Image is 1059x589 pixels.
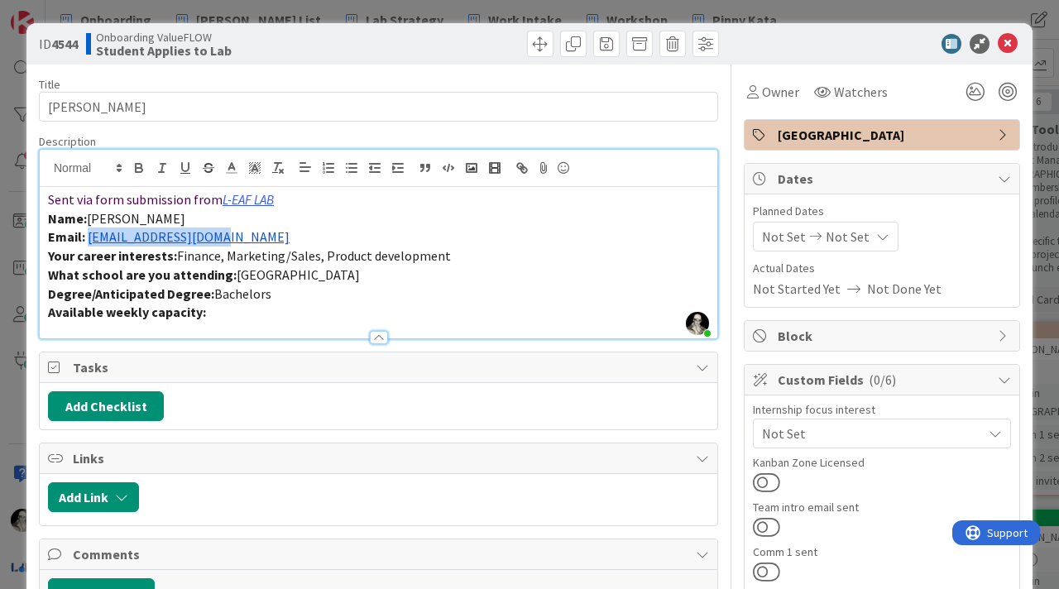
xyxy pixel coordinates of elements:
[753,203,1011,220] span: Planned Dates
[39,134,96,149] span: Description
[753,457,1011,468] div: Kanban Zone Licensed
[48,304,206,320] strong: Available weekly capacity:
[753,404,1011,415] div: Internship focus interest
[73,448,688,468] span: Links
[214,285,271,302] span: Bachelors
[96,44,232,57] b: Student Applies to Lab
[762,227,806,247] span: Not Set
[39,34,78,54] span: ID
[686,312,709,335] img: 5slRnFBaanOLW26e9PW3UnY7xOjyexml.jpeg
[778,370,990,390] span: Custom Fields
[39,77,60,92] label: Title
[834,82,888,102] span: Watchers
[35,2,75,22] span: Support
[778,169,990,189] span: Dates
[223,191,274,208] a: L-EAF LAB
[48,210,87,227] strong: Name:
[869,371,896,388] span: ( 0/6 )
[48,228,85,245] strong: Email:
[778,326,990,346] span: Block
[762,82,799,102] span: Owner
[48,482,139,512] button: Add Link
[48,285,214,302] strong: Degree/Anticipated Degree:
[48,247,177,264] strong: Your career interests:
[177,247,451,264] span: Finance, Marketing/Sales, Product development
[48,391,164,421] button: Add Checklist
[88,228,290,245] a: [EMAIL_ADDRESS][DOMAIN_NAME]
[48,266,237,283] strong: What school are you attending:
[778,125,990,145] span: [GEOGRAPHIC_DATA]
[753,546,1011,558] div: Comm 1 sent
[762,424,982,443] span: Not Set
[48,191,223,208] span: Sent via form submission from
[753,501,1011,513] div: Team intro email sent
[96,31,232,44] span: Onboarding ValueFLOW
[753,279,841,299] span: Not Started Yet
[73,357,688,377] span: Tasks
[73,544,688,564] span: Comments
[237,266,360,283] span: [GEOGRAPHIC_DATA]
[51,36,78,52] b: 4544
[867,279,942,299] span: Not Done Yet
[87,210,185,227] span: [PERSON_NAME]
[39,92,718,122] input: type card name here...
[753,260,1011,277] span: Actual Dates
[826,227,870,247] span: Not Set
